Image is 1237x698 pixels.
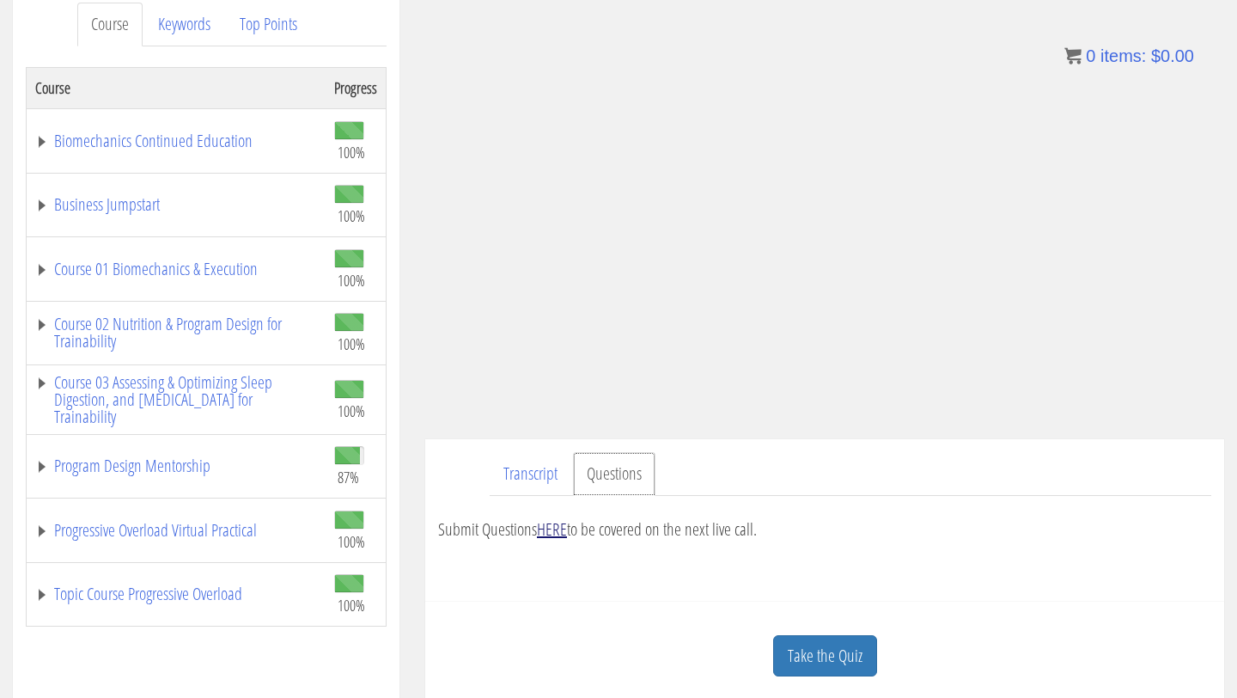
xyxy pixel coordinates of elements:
[573,452,655,496] a: Questions
[27,67,326,108] th: Course
[338,468,359,487] span: 87%
[35,315,317,350] a: Course 02 Nutrition & Program Design for Trainability
[35,196,317,213] a: Business Jumpstart
[773,635,877,677] a: Take the Quiz
[338,206,365,225] span: 100%
[338,143,365,162] span: 100%
[35,522,317,539] a: Progressive Overload Virtual Practical
[1086,46,1095,65] span: 0
[338,596,365,615] span: 100%
[326,67,387,108] th: Progress
[226,3,311,46] a: Top Points
[77,3,143,46] a: Course
[35,457,317,475] a: Program Design Mentorship
[338,334,365,353] span: 100%
[537,517,567,541] a: HERE
[1064,47,1082,64] img: icon11.png
[35,132,317,150] a: Biomechanics Continued Education
[35,260,317,278] a: Course 01 Biomechanics & Execution
[490,452,571,496] a: Transcript
[35,585,317,603] a: Topic Course Progressive Overload
[338,401,365,420] span: 100%
[35,374,317,426] a: Course 03 Assessing & Optimizing Sleep Digestion, and [MEDICAL_DATA] for Trainability
[338,532,365,551] span: 100%
[144,3,224,46] a: Keywords
[338,271,365,290] span: 100%
[1064,46,1194,65] a: 0 items: $0.00
[1100,46,1146,65] span: items:
[1151,46,1161,65] span: $
[438,517,1211,542] p: Submit Questions to be covered on the next live call.
[1151,46,1194,65] bdi: 0.00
